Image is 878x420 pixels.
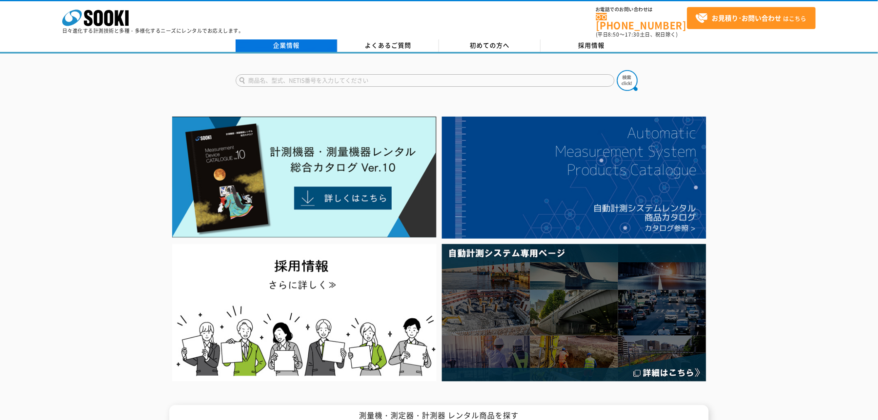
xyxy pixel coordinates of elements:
[236,39,337,52] a: 企業情報
[687,7,816,29] a: お見積り･お問い合わせはこちら
[442,117,706,239] img: 自動計測システムカタログ
[596,31,678,38] span: (平日 ～ 土日、祝日除く)
[470,41,510,50] span: 初めての方へ
[172,244,437,381] img: SOOKI recruit
[62,28,244,33] p: 日々進化する計測技術と多種・多様化するニーズにレンタルでお応えします。
[442,244,706,381] img: 自動計測システム専用ページ
[695,12,807,24] span: はこちら
[596,13,687,30] a: [PHONE_NUMBER]
[625,31,640,38] span: 17:30
[596,7,687,12] span: お電話でのお問い合わせは
[617,70,638,91] img: btn_search.png
[712,13,782,23] strong: お見積り･お問い合わせ
[172,117,437,238] img: Catalog Ver10
[541,39,642,52] a: 採用情報
[608,31,620,38] span: 8:50
[337,39,439,52] a: よくあるご質問
[236,74,615,87] input: 商品名、型式、NETIS番号を入力してください
[439,39,541,52] a: 初めての方へ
